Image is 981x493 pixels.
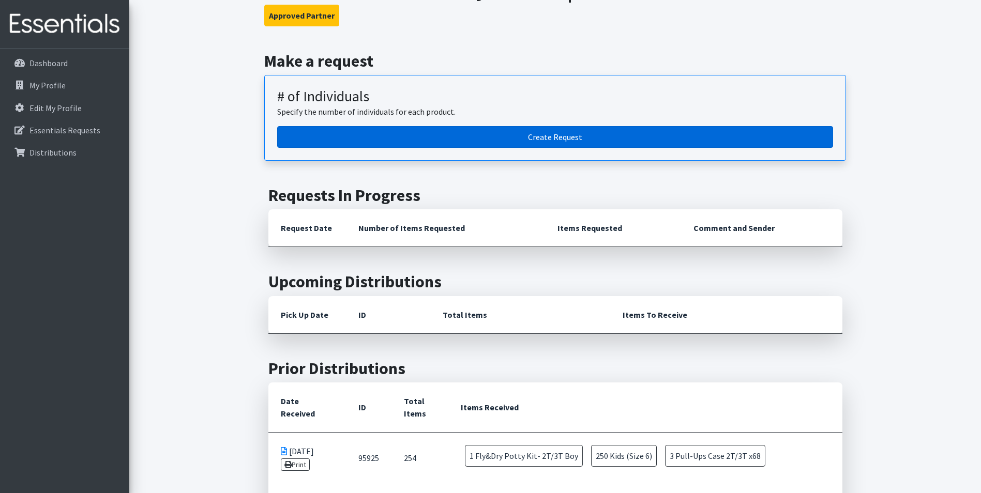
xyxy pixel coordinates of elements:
h2: Make a request [264,51,846,71]
th: ID [346,382,391,433]
p: Specify the number of individuals for each product. [277,105,833,118]
th: Request Date [268,209,346,247]
h3: # of Individuals [277,88,833,105]
td: 95925 [346,433,391,484]
a: Print [281,458,310,471]
th: Total Items [430,296,610,334]
button: Approved Partner [264,5,339,26]
td: 254 [391,433,448,484]
th: Items Received [448,382,842,433]
th: ID [346,296,430,334]
td: [DATE] [268,433,346,484]
span: 1 Fly&Dry Potty Kit- 2T/3T Boy [465,445,583,467]
th: Date Received [268,382,346,433]
a: Create a request by number of individuals [277,126,833,148]
p: Edit My Profile [29,103,82,113]
a: Edit My Profile [4,98,125,118]
h2: Prior Distributions [268,359,842,378]
th: Total Items [391,382,448,433]
th: Number of Items Requested [346,209,546,247]
span: 3 Pull-Ups Case 2T/3T x68 [665,445,765,467]
a: Distributions [4,142,125,163]
p: Dashboard [29,58,68,68]
a: My Profile [4,75,125,96]
img: HumanEssentials [4,7,125,41]
p: Distributions [29,147,77,158]
p: Essentials Requests [29,125,100,135]
a: Dashboard [4,53,125,73]
a: Essentials Requests [4,120,125,141]
h2: Requests In Progress [268,186,842,205]
h2: Upcoming Distributions [268,272,842,291]
p: My Profile [29,80,66,90]
th: Comment and Sender [681,209,842,247]
span: 250 Kids (Size 6) [591,445,657,467]
th: Items To Receive [610,296,842,334]
th: Items Requested [545,209,681,247]
th: Pick Up Date [268,296,346,334]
